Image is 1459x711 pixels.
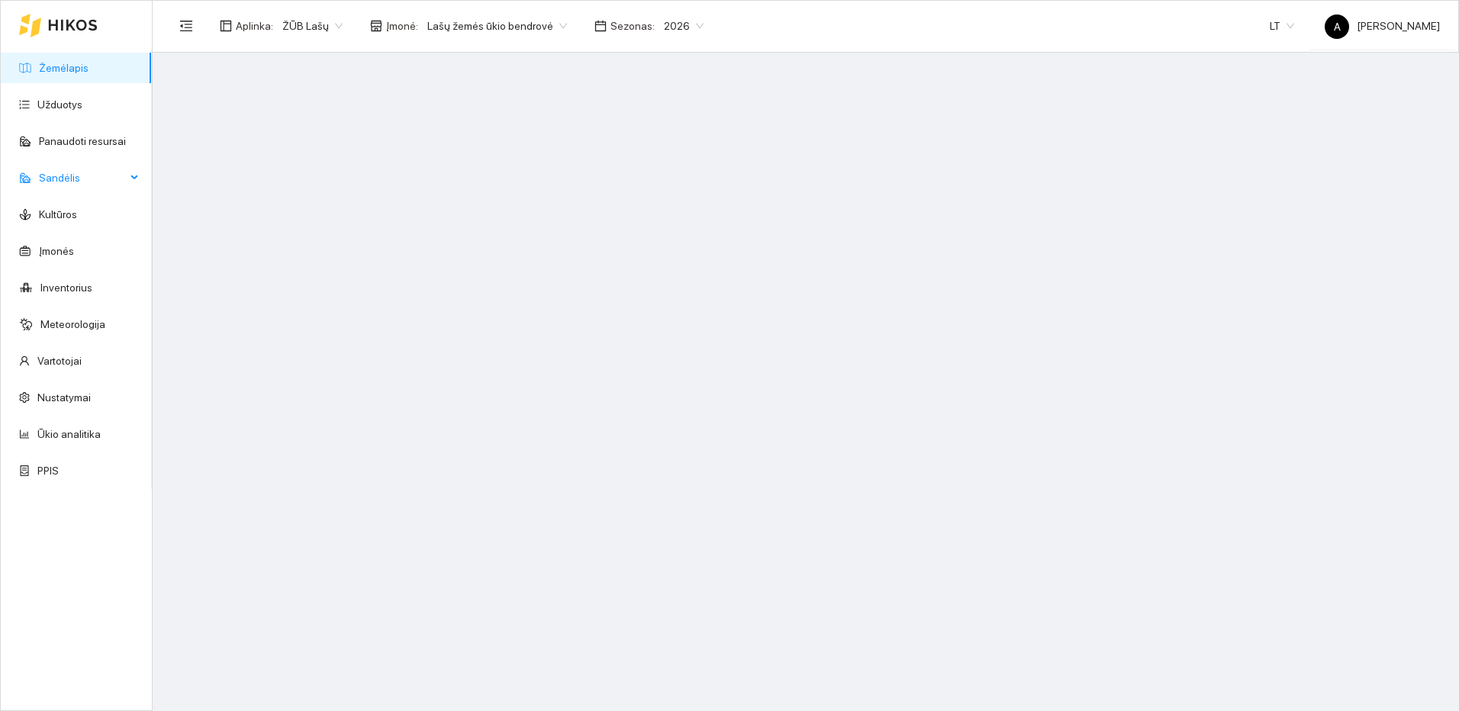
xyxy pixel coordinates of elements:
[386,18,418,34] span: Įmonė :
[40,282,92,294] a: Inventorius
[1334,14,1341,39] span: A
[39,135,126,147] a: Panaudoti resursai
[594,20,607,32] span: calendar
[37,428,101,440] a: Ūkio analitika
[171,11,201,41] button: menu-fold
[37,355,82,367] a: Vartotojai
[37,465,59,477] a: PPIS
[236,18,273,34] span: Aplinka :
[39,162,126,193] span: Sandėlis
[282,14,343,37] span: ŽŪB Lašų
[1325,20,1440,32] span: [PERSON_NAME]
[37,391,91,404] a: Nustatymai
[39,208,77,220] a: Kultūros
[220,20,232,32] span: layout
[39,245,74,257] a: Įmonės
[39,62,89,74] a: Žemėlapis
[37,98,82,111] a: Užduotys
[427,14,567,37] span: Lašų žemės ūkio bendrovė
[40,318,105,330] a: Meteorologija
[664,14,704,37] span: 2026
[1270,14,1294,37] span: LT
[610,18,655,34] span: Sezonas :
[179,19,193,33] span: menu-fold
[370,20,382,32] span: shop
